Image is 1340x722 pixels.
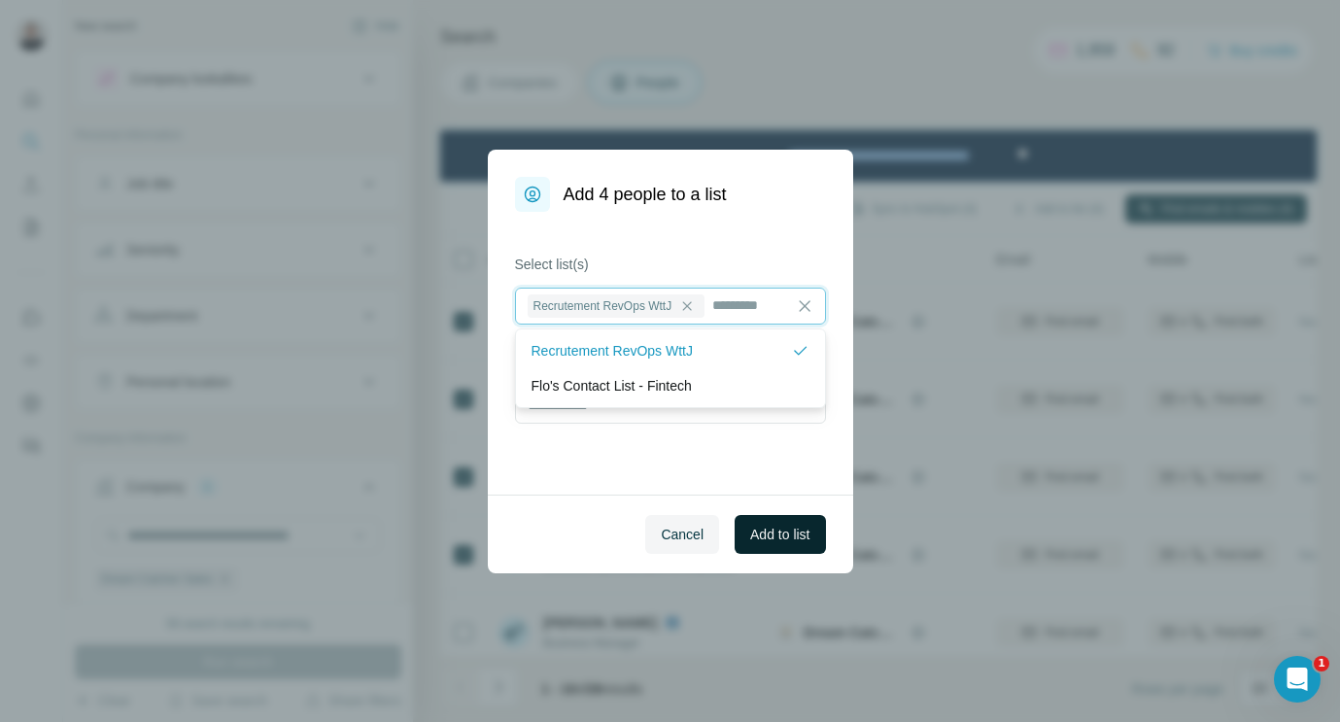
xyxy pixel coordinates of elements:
[301,4,575,47] div: Upgrade plan for full access to Surfe
[1274,656,1321,703] iframe: Intercom live chat
[750,525,809,544] span: Add to list
[528,294,705,318] div: Recrutement RevOps WttJ
[645,515,719,554] button: Cancel
[735,515,825,554] button: Add to list
[564,181,727,208] h1: Add 4 people to a list
[532,376,692,395] p: Flo's Contact List - Fintech
[532,341,694,361] p: Recrutement RevOps WttJ
[661,525,704,544] span: Cancel
[1314,656,1329,671] span: 1
[515,255,826,274] label: Select list(s)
